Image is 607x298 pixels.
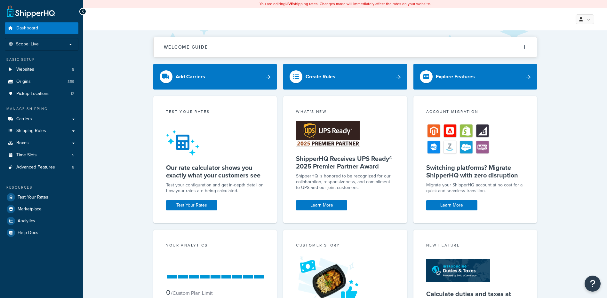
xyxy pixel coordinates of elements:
div: Test your configuration and get in-depth detail on how your rates are being calculated. [166,182,264,194]
a: Boxes [5,137,78,149]
div: What's New [296,109,394,116]
span: Marketplace [18,207,42,212]
div: New Feature [426,242,524,250]
a: Learn More [296,200,347,210]
div: Explore Features [436,72,475,81]
a: Help Docs [5,227,78,239]
div: Basic Setup [5,57,78,62]
div: Your Analytics [166,242,264,250]
h5: ShipperHQ Receives UPS Ready® 2025 Premier Partner Award [296,155,394,170]
button: Welcome Guide [154,37,537,57]
div: Resources [5,185,78,190]
a: Test Your Rates [5,192,78,203]
div: Test your rates [166,109,264,116]
div: Manage Shipping [5,106,78,112]
span: Dashboard [16,26,38,31]
div: Add Carriers [176,72,205,81]
a: Advanced Features8 [5,161,78,173]
a: Learn More [426,200,477,210]
h5: Switching platforms? Migrate ShipperHQ with zero disruption [426,164,524,179]
span: Analytics [18,218,35,224]
span: Scope: Live [16,42,39,47]
a: Marketplace [5,203,78,215]
button: Open Resource Center [585,276,601,292]
small: / Custom Plan Limit [171,289,213,297]
div: Create Rules [306,72,335,81]
a: Time Slots5 [5,149,78,161]
a: Carriers [5,113,78,125]
span: Boxes [16,140,29,146]
div: Migrate your ShipperHQ account at no cost for a quick and seamless transition. [426,182,524,194]
span: Websites [16,67,34,72]
a: Explore Features [413,64,537,90]
a: Shipping Rules [5,125,78,137]
span: Time Slots [16,153,37,158]
li: Origins [5,76,78,88]
a: Add Carriers [153,64,277,90]
a: Create Rules [283,64,407,90]
span: Carriers [16,116,32,122]
span: Origins [16,79,31,84]
span: 0 [166,287,170,298]
li: Advanced Features [5,161,78,173]
a: Origins859 [5,76,78,88]
b: LIVE [285,1,293,7]
span: 8 [72,165,74,170]
span: Advanced Features [16,165,55,170]
span: 859 [68,79,74,84]
a: Dashboard [5,22,78,34]
div: Customer Story [296,242,394,250]
h2: Welcome Guide [164,45,208,50]
span: 8 [72,67,74,72]
li: Pickup Locations [5,88,78,100]
span: Help Docs [18,230,38,236]
a: Test Your Rates [166,200,217,210]
span: Pickup Locations [16,91,50,97]
a: Pickup Locations12 [5,88,78,100]
span: 12 [71,91,74,97]
p: ShipperHQ is honored to be recognized for our collaboration, responsiveness, and commitment to UP... [296,173,394,191]
li: Time Slots [5,149,78,161]
span: Shipping Rules [16,128,46,134]
span: Test Your Rates [18,195,48,200]
a: Websites8 [5,64,78,75]
span: 5 [72,153,74,158]
li: Websites [5,64,78,75]
a: Analytics [5,215,78,227]
h5: Our rate calculator shows you exactly what your customers see [166,164,264,179]
div: Account Migration [426,109,524,116]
